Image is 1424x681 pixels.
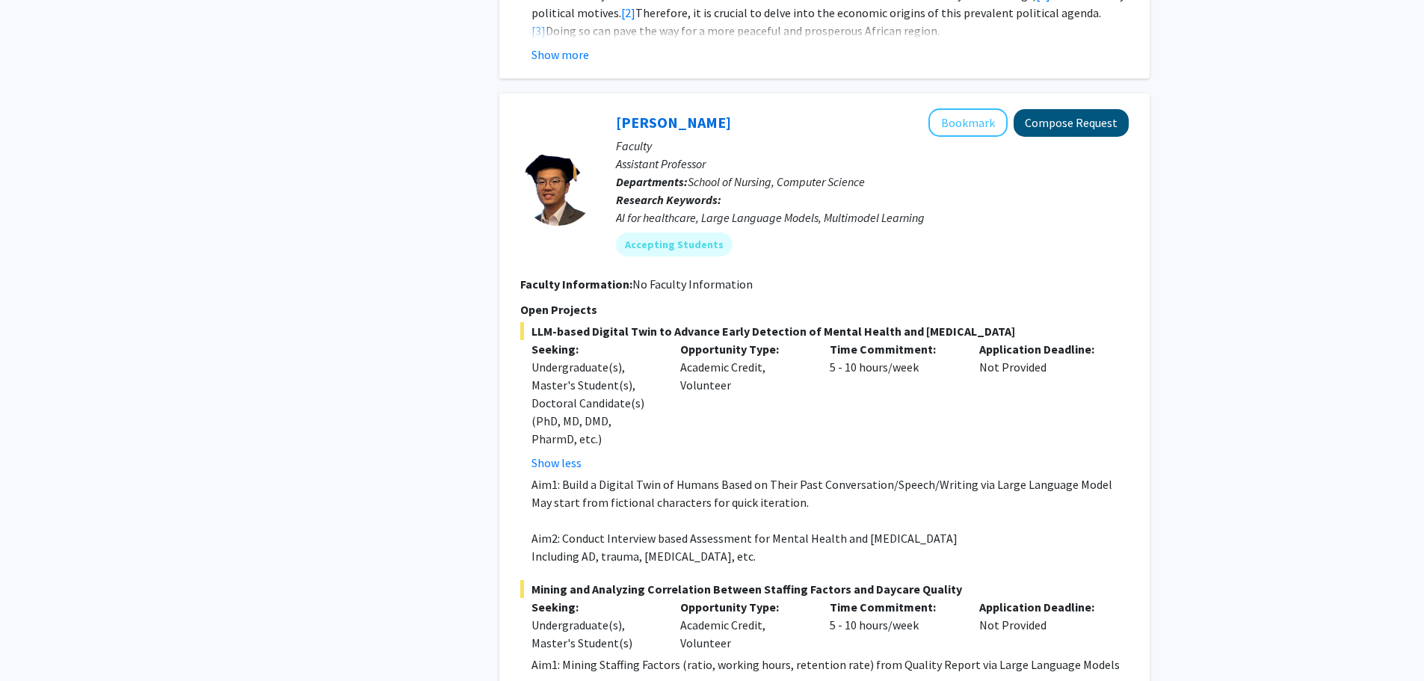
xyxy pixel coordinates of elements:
[616,155,1129,173] p: Assistant Professor
[616,137,1129,155] p: Faculty
[688,174,865,189] span: School of Nursing, Computer Science
[632,277,753,292] span: No Faculty Information
[968,598,1118,652] div: Not Provided
[968,340,1118,472] div: Not Provided
[830,598,957,616] p: Time Commitment:
[621,5,635,20] a: [2]
[520,580,1129,598] span: Mining and Analyzing Correlation Between Staffing Factors and Daycare Quality
[616,232,733,256] mat-chip: Accepting Students
[928,108,1008,137] button: Add JIaying Lu to Bookmarks
[669,340,819,472] div: Academic Credit, Volunteer
[616,192,721,207] b: Research Keywords:
[520,277,632,292] b: Faculty Information:
[531,23,546,38] a: [3]
[680,598,807,616] p: Opportunity Type:
[616,209,1129,227] div: AI for healthcare, Large Language Models, Multimodel Learning
[819,598,968,652] div: 5 - 10 hours/week
[819,340,968,472] div: 5 - 10 hours/week
[531,656,1129,674] p: Aim1: Mining Staffing Factors (ratio, working hours, retention rate) from Quality Report via Larg...
[520,322,1129,340] span: LLM-based Digital Twin to Advance Early Detection of Mental Health and [MEDICAL_DATA]
[531,493,1129,511] p: May start from fictional characters for quick iteration.
[979,340,1106,358] p: Application Deadline:
[979,598,1106,616] p: Application Deadline:
[616,174,688,189] b: Departments:
[669,598,819,652] div: Academic Credit, Volunteer
[531,340,659,358] p: Seeking:
[531,616,659,652] div: Undergraduate(s), Master's Student(s)
[531,598,659,616] p: Seeking:
[616,113,731,132] a: [PERSON_NAME]
[680,340,807,358] p: Opportunity Type:
[1014,109,1129,137] button: Compose Request to JIaying Lu
[531,547,1129,565] p: Including AD, trauma, [MEDICAL_DATA], etc.
[830,340,957,358] p: Time Commitment:
[531,529,1129,547] p: Aim2: Conduct Interview based Assessment for Mental Health and [MEDICAL_DATA]
[531,46,589,64] button: Show more
[520,301,1129,318] p: Open Projects
[531,358,659,448] div: Undergraduate(s), Master's Student(s), Doctoral Candidate(s) (PhD, MD, DMD, PharmD, etc.)
[11,614,64,670] iframe: Chat
[531,475,1129,493] p: Aim1: Build a Digital Twin of Humans Based on Their Past Conversation/Speech/Writing via Large La...
[531,454,582,472] button: Show less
